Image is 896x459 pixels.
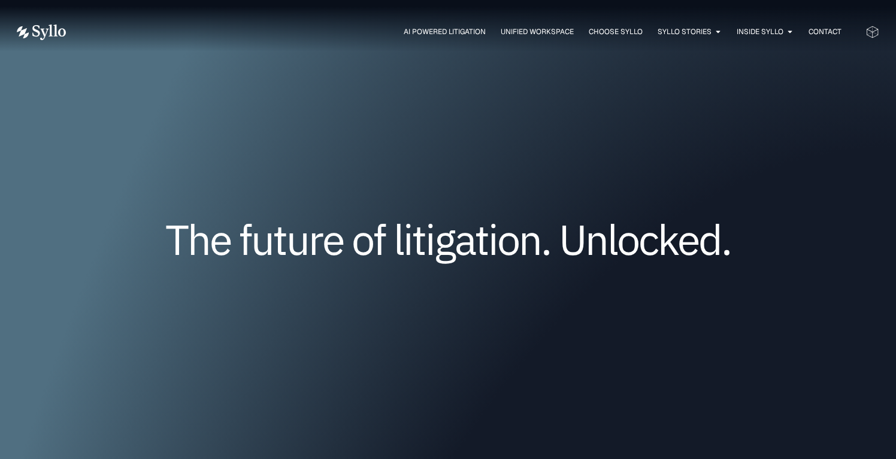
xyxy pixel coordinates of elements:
[589,26,643,37] a: Choose Syllo
[90,26,841,38] div: Menu Toggle
[737,26,783,37] a: Inside Syllo
[404,26,486,37] a: AI Powered Litigation
[90,26,841,38] nav: Menu
[501,26,574,37] a: Unified Workspace
[809,26,841,37] a: Contact
[17,25,66,40] img: Vector
[658,26,712,37] a: Syllo Stories
[89,220,807,259] h1: The future of litigation. Unlocked.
